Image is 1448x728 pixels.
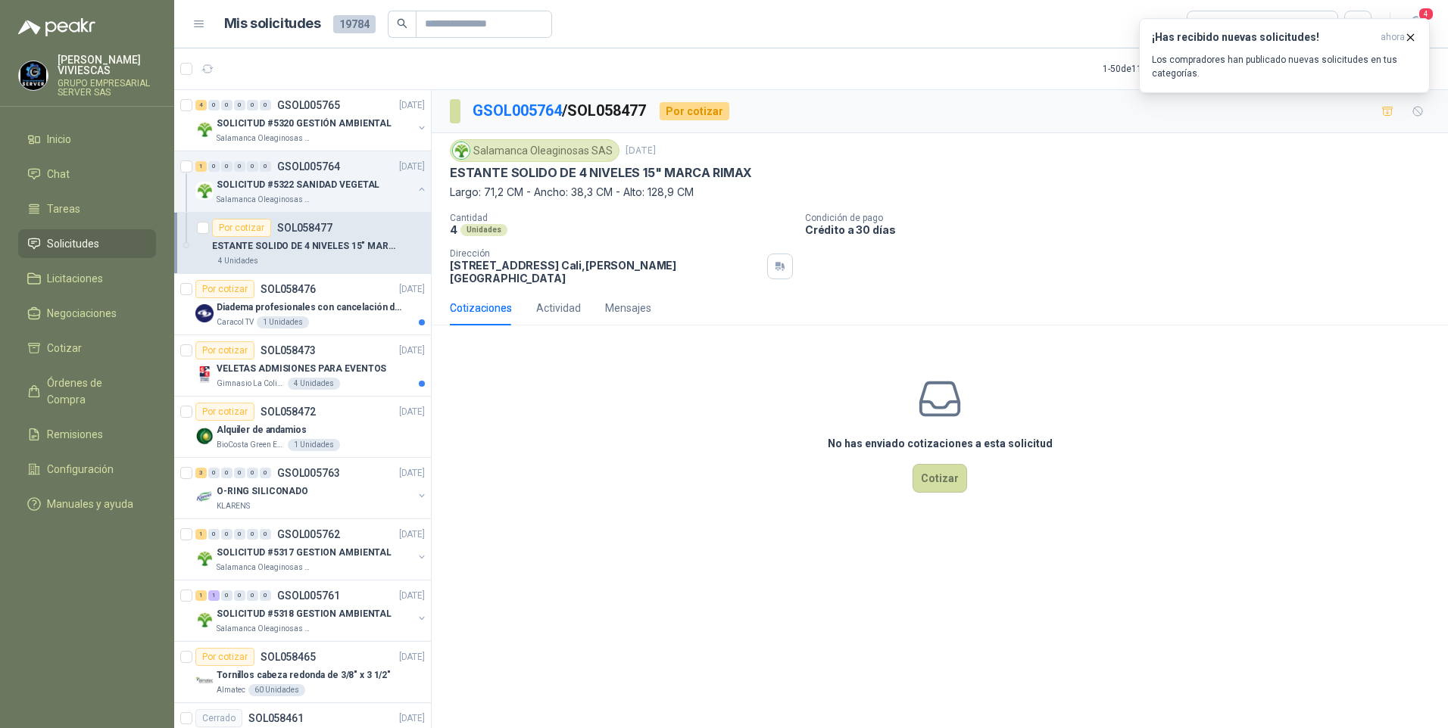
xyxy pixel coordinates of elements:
span: Licitaciones [47,270,103,287]
div: Todas [1197,16,1228,33]
div: 1 [195,161,207,172]
a: Solicitudes [18,229,156,258]
p: Cantidad [450,213,793,223]
span: 19784 [333,15,376,33]
div: 1 [208,590,220,601]
p: ESTANTE SOLIDO DE 4 NIVELES 15" MARCA RIMAX [450,165,752,181]
p: Tornillos cabeza redonda de 3/8" x 3 1/2" [217,668,391,683]
div: 0 [260,590,271,601]
p: Almatec [217,684,245,696]
p: [STREET_ADDRESS] Cali , [PERSON_NAME][GEOGRAPHIC_DATA] [450,259,761,285]
p: [DATE] [626,144,656,158]
p: SOLICITUD #5322 SANIDAD VEGETAL [217,178,379,192]
span: Cotizar [47,340,82,356]
span: Manuales y ayuda [47,496,133,512]
span: Negociaciones [47,305,117,322]
img: Company Logo [195,366,214,384]
a: 4 0 0 0 0 0 GSOL005765[DATE] Company LogoSOLICITUD #5320 GESTIÓN AMBIENTALSalamanca Oleaginosas SAS [195,96,428,145]
div: 1 [195,529,207,540]
p: SOL058476 [261,284,316,294]
a: Inicio [18,125,156,154]
p: ESTANTE SOLIDO DE 4 NIVELES 15" MARCA RIMAX [212,239,401,254]
div: 0 [221,161,232,172]
div: Cerrado [195,709,242,727]
div: 0 [247,529,258,540]
span: search [397,18,407,29]
div: 0 [234,529,245,540]
p: [DATE] [399,589,425,603]
div: Por cotizar [195,280,254,298]
img: Company Logo [195,304,214,322]
p: Diadema profesionales con cancelación de ruido en micrófono [217,300,405,315]
div: Unidades [460,224,507,236]
button: 4 [1403,11,1430,38]
p: GSOL005761 [277,590,340,601]
p: SOL058473 [261,345,316,356]
div: 0 [247,100,258,110]
div: 0 [221,590,232,601]
div: 0 [208,100,220,110]
img: Company Logo [195,611,214,629]
span: Configuración [47,461,114,478]
a: 1 0 0 0 0 0 GSOL005764[DATE] Company LogoSOLICITUD #5322 SANIDAD VEGETALSalamanca Oleaginosas SAS [195,157,428,206]
span: Chat [47,166,70,182]
div: 60 Unidades [248,684,305,696]
a: 1 1 0 0 0 0 GSOL005761[DATE] Company LogoSOLICITUD #5318 GESTION AMBIENTALSalamanca Oleaginosas SAS [195,586,428,635]
a: Por cotizarSOL058472[DATE] Company LogoAlquiler de andamiosBioCosta Green Energy S.A.S1 Unidades [174,397,431,458]
p: [PERSON_NAME] VIVIESCAS [58,54,156,76]
div: Por cotizar [212,219,271,237]
span: Órdenes de Compra [47,375,142,408]
p: BioCosta Green Energy S.A.S [217,439,285,451]
div: 0 [260,161,271,172]
p: Los compradores han publicado nuevas solicitudes en tus categorías. [1152,53,1417,80]
div: Mensajes [605,300,651,316]
p: [DATE] [399,466,425,481]
div: 4 Unidades [212,255,264,267]
p: SOL058461 [248,713,304,723]
a: Por cotizarSOL058476[DATE] Company LogoDiadema profesionales con cancelación de ruido en micrófon... [174,274,431,335]
div: 4 Unidades [288,378,340,390]
span: Inicio [47,131,71,148]
div: 0 [260,100,271,110]
p: Dirección [450,248,761,259]
p: 4 [450,223,457,236]
div: 1 - 50 de 11645 [1103,57,1206,81]
img: Company Logo [453,142,470,159]
span: ahora [1381,31,1405,44]
p: Caracol TV [217,316,254,328]
div: Salamanca Oleaginosas SAS [450,139,619,162]
p: Condición de pago [805,213,1442,223]
img: Company Logo [195,488,214,506]
div: Por cotizar [195,403,254,421]
div: 0 [221,529,232,540]
p: Salamanca Oleaginosas SAS [217,623,312,635]
a: Por cotizarSOL058477ESTANTE SOLIDO DE 4 NIVELES 15" MARCA RIMAX4 Unidades [174,213,431,274]
img: Company Logo [19,61,48,90]
p: Largo: 71,2 CM - Ancho: 38,3 CM - Alto: 128,9 CM [450,184,1430,201]
img: Company Logo [195,549,214,568]
p: GSOL005763 [277,468,340,478]
div: 0 [247,590,258,601]
span: 4 [1418,7,1434,21]
p: Crédito a 30 días [805,223,1442,236]
p: [DATE] [399,98,425,113]
a: Cotizar [18,334,156,362]
p: GRUPO EMPRESARIAL SERVER SAS [58,79,156,97]
p: GSOL005765 [277,100,340,110]
div: Por cotizar [195,341,254,359]
button: ¡Has recibido nuevas solicitudes!ahora Los compradores han publicado nuevas solicitudes en tus ca... [1139,18,1430,93]
h3: No has enviado cotizaciones a esta solicitud [828,435,1053,452]
div: 0 [208,468,220,478]
p: / SOL058477 [473,99,648,123]
a: Remisiones [18,420,156,449]
p: SOLICITUD #5317 GESTION AMBIENTAL [217,546,392,560]
img: Company Logo [195,182,214,200]
a: Órdenes de Compra [18,369,156,414]
p: VELETAS ADMISIONES PARA EVENTOS [217,362,386,376]
div: 0 [234,590,245,601]
p: [DATE] [399,650,425,664]
a: Chat [18,160,156,188]
img: Company Logo [195,120,214,138]
a: 3 0 0 0 0 0 GSOL005763[DATE] Company LogoO-RING SILICONADOKLARENS [195,464,428,512]
div: 0 [208,529,220,540]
